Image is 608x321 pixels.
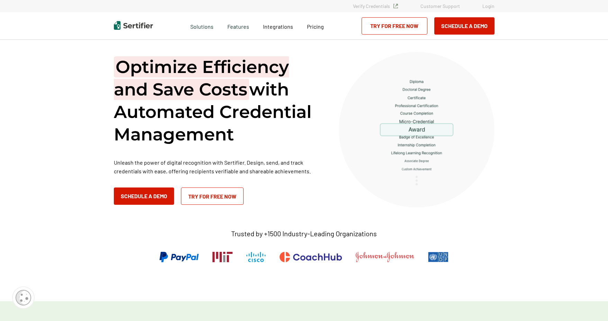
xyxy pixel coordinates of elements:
[393,4,398,8] img: Verified
[190,21,214,30] span: Solutions
[231,229,377,238] p: Trusted by +1500 Industry-Leading Organizations
[362,17,427,35] a: Try for Free Now
[114,21,153,30] img: Sertifier | Digital Credentialing Platform
[420,3,460,9] a: Customer Support
[263,23,293,30] span: Integrations
[405,160,429,163] g: Associate Degree
[16,290,31,305] img: Cookie Popup Icon
[246,252,266,262] img: Cisco
[114,56,321,146] h1: with Automated Credential Management
[307,23,324,30] span: Pricing
[160,252,199,262] img: PayPal
[307,21,324,30] a: Pricing
[356,252,414,262] img: Johnson & Johnson
[181,187,244,205] a: Try for Free Now
[353,3,398,9] a: Verify Credentials
[212,252,233,262] img: Massachusetts Institute of Technology
[434,17,494,35] button: Schedule a Demo
[114,158,321,175] p: Unleash the power of digital recognition with Sertifier. Design, send, and track credentials with...
[428,252,448,262] img: UNDP
[227,21,249,30] span: Features
[280,252,342,262] img: CoachHub
[482,3,494,9] a: Login
[114,187,174,205] button: Schedule a Demo
[114,56,289,100] span: Optimize Efficiency and Save Costs
[263,21,293,30] a: Integrations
